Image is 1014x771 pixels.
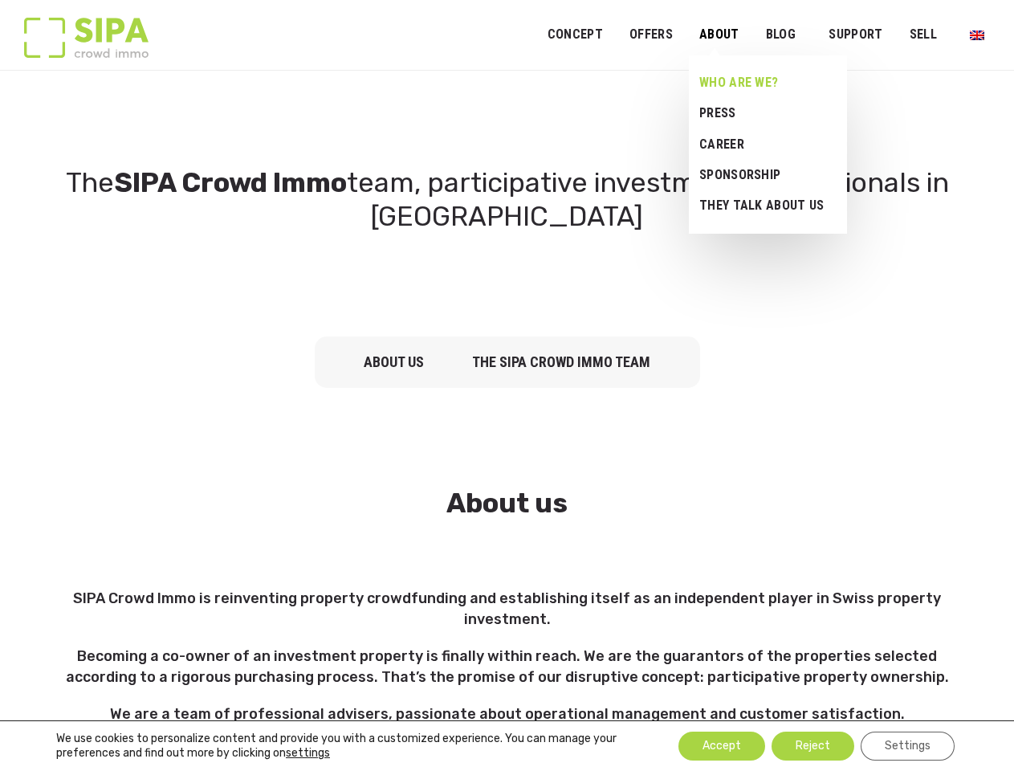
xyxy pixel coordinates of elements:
[689,17,750,53] a: ABOUT
[24,18,149,58] img: Logo
[548,14,990,55] nav: Primary menu
[472,353,650,370] a: The SIPA Crowd Immo team
[689,190,835,221] a: They talk about us
[898,17,947,53] a: Sell
[56,732,645,761] p: We use cookies to personalize content and provide you with a customized experience. You can manag...
[689,98,835,128] a: Press
[59,646,955,687] p: Becoming a co-owner of an investment property is finally within reach. We are the guarantors of t...
[50,166,965,234] h1: The team, participative investment professionals in [GEOGRAPHIC_DATA]
[286,746,330,761] button: settings
[619,17,683,53] a: OFFERS
[970,31,984,40] img: English
[689,160,835,190] a: Sponsorship
[537,17,613,53] a: Concept
[364,353,424,370] a: about us
[861,732,955,761] button: Settings
[678,732,765,761] button: Accept
[959,19,995,50] a: Switch to
[114,166,347,199] strong: SIPA Crowd Immo
[59,704,955,724] p: We are a team of professional advisers, passionate about operational management and customer sati...
[818,17,893,53] a: Support
[755,17,807,53] a: Blog
[772,732,854,761] button: Reject
[446,487,568,520] strong: About us
[689,67,835,98] a: Who are we?
[689,129,835,160] a: CAREER
[59,588,955,630] p: SIPA Crowd Immo is reinventing property crowdfunding and establishing itself as an independent pl...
